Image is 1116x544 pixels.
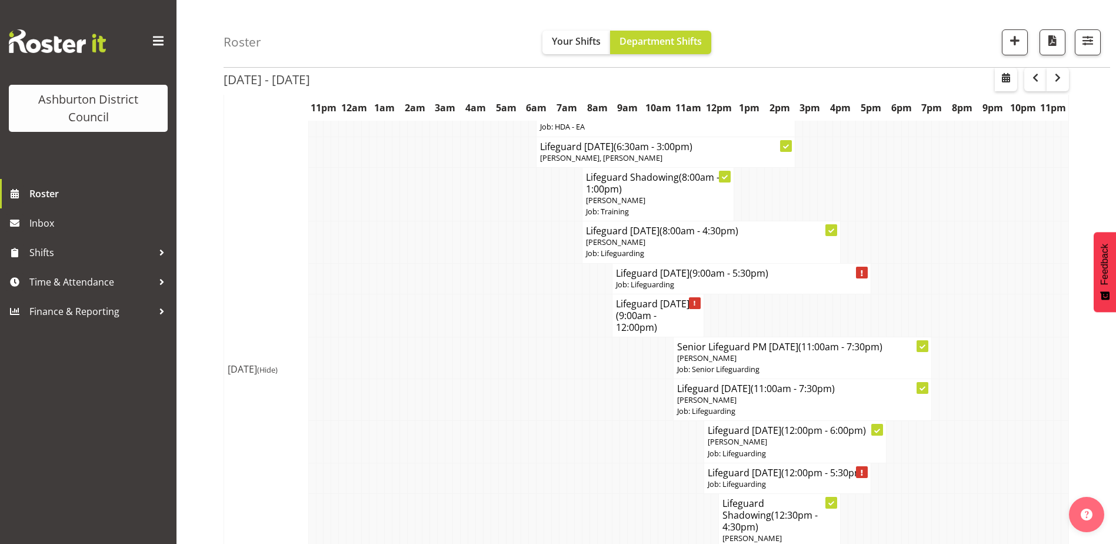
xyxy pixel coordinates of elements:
button: Add a new shift [1002,29,1028,55]
span: Time & Attendance [29,273,153,291]
th: 1am [369,94,399,121]
th: 9pm [977,94,1008,121]
span: (12:00pm - 5:30pm) [781,466,866,479]
div: Ashburton District Council [21,91,156,126]
h4: Lifeguard [DATE] [616,267,867,279]
span: (8:00am - 1:00pm) [586,171,719,195]
th: 7pm [917,94,947,121]
h4: Lifeguard [DATE] [586,225,837,237]
span: [PERSON_NAME] [586,195,645,205]
h4: Lifeguard Shadowing [586,171,730,195]
span: [PERSON_NAME] [677,353,737,363]
th: 4pm [825,94,856,121]
p: Job: HDA - EA [540,121,791,132]
button: Select a specific date within the roster. [995,68,1017,91]
span: Roster [29,185,171,203]
th: 12am [339,94,369,121]
th: 10am [643,94,674,121]
span: Your Shifts [552,35,601,48]
span: Department Shifts [619,35,702,48]
p: Job: Training [586,206,730,217]
span: (9:00am - 5:30pm) [689,267,768,280]
span: [PERSON_NAME] [722,533,782,543]
h4: Lifeguard [DATE] [616,298,699,333]
span: (11:00am - 7:30pm) [798,340,882,353]
th: 3pm [795,94,825,121]
span: Shifts [29,244,153,261]
span: (12:00pm - 6:00pm) [781,424,866,437]
span: [PERSON_NAME] [708,436,767,447]
p: Job: Senior Lifeguarding [677,364,928,375]
th: 3am [430,94,461,121]
p: Job: Lifeguarding [708,479,867,490]
h4: Senior Lifeguard PM [DATE] [677,341,928,353]
span: (8:00am - 4:30pm) [659,224,738,237]
th: 1pm [734,94,765,121]
button: Filter Shifts [1075,29,1101,55]
img: help-xxl-2.png [1081,509,1092,520]
p: Job: Lifeguarding [708,448,882,459]
span: (6:30am - 3:00pm) [614,140,692,153]
span: (11:00am - 7:30pm) [751,382,835,395]
th: 5pm [855,94,886,121]
span: (Hide) [257,364,278,375]
span: Finance & Reporting [29,303,153,320]
button: Feedback - Show survey [1094,232,1116,312]
h4: Lifeguard Shadowing [722,497,837,533]
th: 8pm [947,94,978,121]
button: Department Shifts [610,31,711,54]
span: Inbox [29,214,171,232]
th: 4am [461,94,491,121]
p: Job: Lifeguarding [677,406,928,417]
th: 7am [552,94,582,121]
h4: Lifeguard [DATE] [708,467,867,479]
th: 10pm [1008,94,1038,121]
th: 12pm [704,94,734,121]
span: (9:00am - 12:00pm) [616,309,657,334]
th: 11pm [1038,94,1069,121]
h4: Lifeguard [DATE] [540,141,791,152]
p: Job: Lifeguarding [616,279,867,290]
button: Download a PDF of the roster according to the set date range. [1040,29,1065,55]
button: Your Shifts [542,31,610,54]
p: Job: Lifeguarding [586,248,837,259]
th: 5am [491,94,521,121]
th: 9am [612,94,643,121]
th: 6am [521,94,552,121]
h4: Roster [224,35,261,49]
span: [PERSON_NAME], [PERSON_NAME] [540,152,662,163]
th: 2am [399,94,430,121]
th: 11am [673,94,704,121]
img: Rosterit website logo [9,29,106,53]
th: 2pm [764,94,795,121]
h2: [DATE] - [DATE] [224,72,310,87]
th: 8am [582,94,612,121]
span: (12:30pm - 4:30pm) [722,509,818,533]
span: [PERSON_NAME] [677,394,737,405]
span: [PERSON_NAME] [586,237,645,247]
th: 6pm [886,94,917,121]
th: 11pm [308,94,339,121]
h4: Lifeguard [DATE] [677,383,928,394]
h4: Lifeguard [DATE] [708,424,882,436]
span: Feedback [1100,244,1110,285]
